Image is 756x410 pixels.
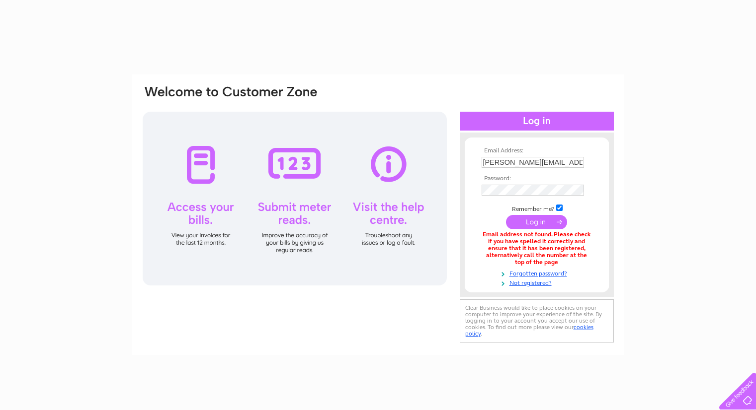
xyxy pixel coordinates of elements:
[506,215,567,229] input: Submit
[479,147,594,154] th: Email Address:
[479,175,594,182] th: Password:
[482,277,594,287] a: Not registered?
[465,324,593,337] a: cookies policy
[479,203,594,213] td: Remember me?
[460,299,614,342] div: Clear Business would like to place cookies on your computer to improve your experience of the sit...
[482,268,594,277] a: Forgotten password?
[482,231,592,266] div: Email address not found. Please check if you have spelled it correctly and ensure that it has bee...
